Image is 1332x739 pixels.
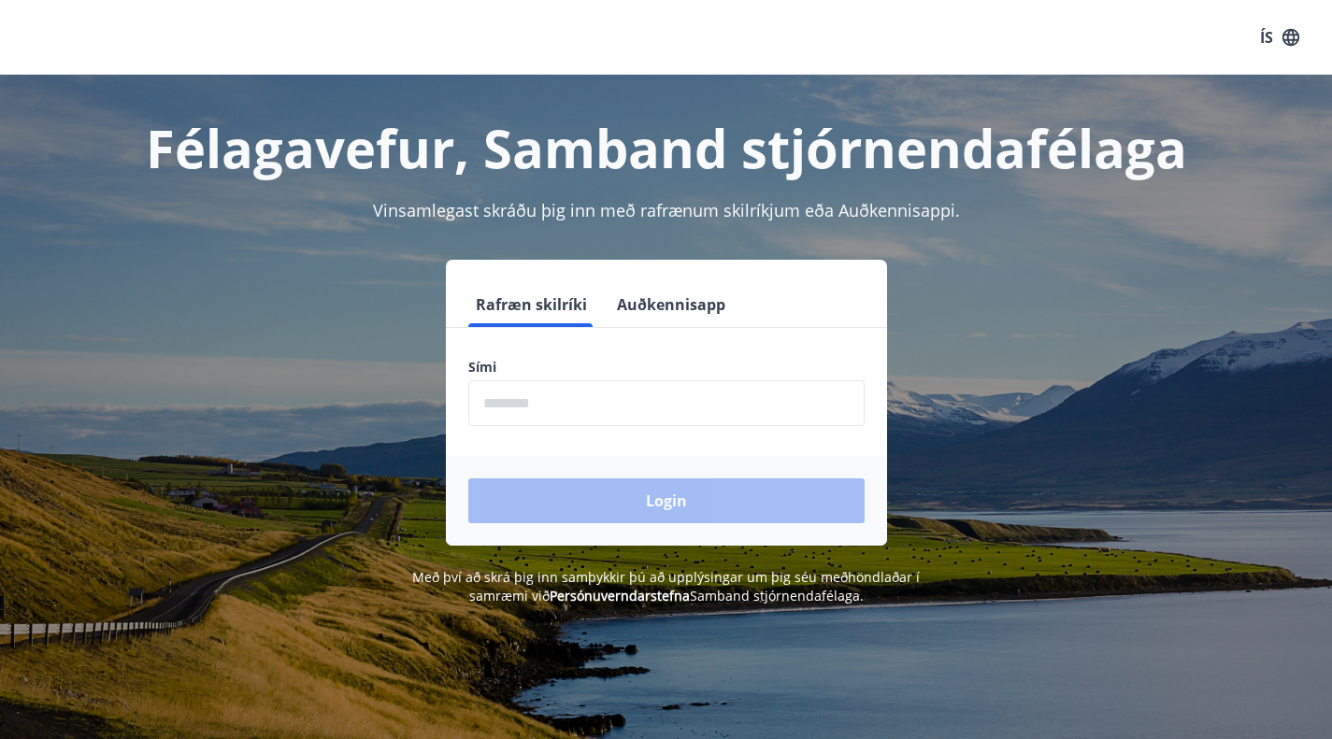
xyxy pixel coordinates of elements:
button: ÍS [1250,21,1310,54]
h1: Félagavefur, Samband stjórnendafélaga [22,112,1310,183]
button: Auðkennisapp [609,282,733,327]
span: Vinsamlegast skráðu þig inn með rafrænum skilríkjum eða Auðkennisappi. [373,199,960,221]
span: Með því að skrá þig inn samþykkir þú að upplýsingar um þig séu meðhöndlaðar í samræmi við Samband... [412,568,920,604]
button: Rafræn skilríki [468,282,594,327]
label: Sími [468,358,865,377]
a: Persónuverndarstefna [550,587,690,604]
